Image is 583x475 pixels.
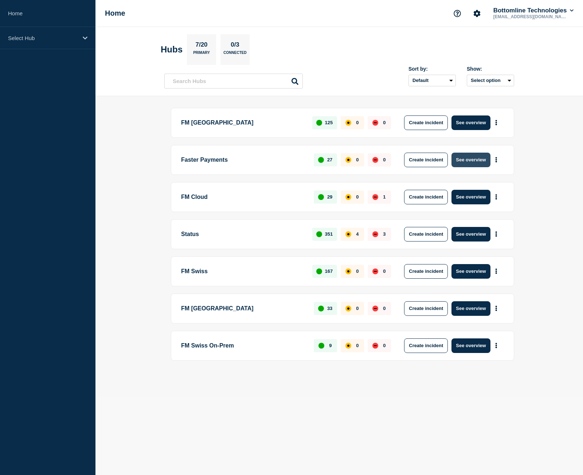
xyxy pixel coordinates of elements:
p: 3 [383,231,386,237]
button: Create incident [404,338,448,353]
button: More actions [492,227,501,241]
div: up [316,120,322,126]
p: FM Swiss [181,264,304,279]
p: 29 [327,194,332,200]
p: 167 [325,268,333,274]
p: 0 [383,268,386,274]
button: See overview [451,338,490,353]
button: Account settings [469,6,485,21]
button: More actions [492,153,501,166]
button: Create incident [404,264,448,279]
div: affected [345,194,351,200]
p: Status [181,227,304,242]
p: 27 [327,157,332,162]
p: 7/20 [193,41,210,51]
p: 0 [383,306,386,311]
p: 1 [383,194,386,200]
p: FM Swiss On-Prem [181,338,305,353]
button: Create incident [404,301,448,316]
p: 125 [325,120,333,125]
div: down [372,343,378,349]
div: up [316,231,322,237]
h2: Hubs [161,44,183,55]
div: down [372,231,378,237]
div: Sort by: [408,66,456,72]
p: FM Cloud [181,190,305,204]
div: affected [345,231,351,237]
div: down [372,306,378,311]
p: 0 [383,343,386,348]
button: See overview [451,301,490,316]
p: 4 [356,231,359,237]
input: Search Hubs [164,74,303,89]
p: 0 [383,120,386,125]
button: More actions [492,339,501,352]
button: Select option [467,75,514,86]
button: Create incident [404,153,448,167]
button: Bottomline Technologies [492,7,575,14]
div: affected [345,343,351,349]
p: 0 [356,268,359,274]
div: Show: [467,66,514,72]
p: 0 [356,194,359,200]
div: down [372,120,378,126]
button: More actions [492,116,501,129]
p: Faster Payments [181,153,305,167]
button: Support [450,6,465,21]
div: up [318,306,324,311]
p: FM [GEOGRAPHIC_DATA] [181,115,304,130]
button: See overview [451,264,490,279]
div: up [318,157,324,163]
div: affected [345,120,351,126]
button: See overview [451,227,490,242]
button: Create incident [404,115,448,130]
button: More actions [492,302,501,315]
h1: Home [105,9,125,17]
p: Connected [223,51,246,58]
div: down [372,194,378,200]
div: up [316,268,322,274]
p: 351 [325,231,333,237]
div: affected [345,157,351,163]
p: 33 [327,306,332,311]
button: More actions [492,190,501,204]
button: Create incident [404,227,448,242]
p: 0 [356,306,359,311]
p: 0 [356,343,359,348]
button: More actions [492,264,501,278]
p: [EMAIL_ADDRESS][DOMAIN_NAME] [492,14,568,19]
div: down [372,157,378,163]
p: Select Hub [8,35,78,41]
p: 0 [356,120,359,125]
button: Create incident [404,190,448,204]
button: See overview [451,153,490,167]
div: affected [345,268,351,274]
p: Primary [193,51,210,58]
p: 0 [383,157,386,162]
div: affected [345,306,351,311]
p: 0 [356,157,359,162]
div: down [372,268,378,274]
button: See overview [451,115,490,130]
p: 0/3 [228,41,242,51]
select: Sort by [408,75,456,86]
p: 9 [329,343,332,348]
div: up [318,343,324,349]
button: See overview [451,190,490,204]
p: FM [GEOGRAPHIC_DATA] [181,301,305,316]
div: up [318,194,324,200]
